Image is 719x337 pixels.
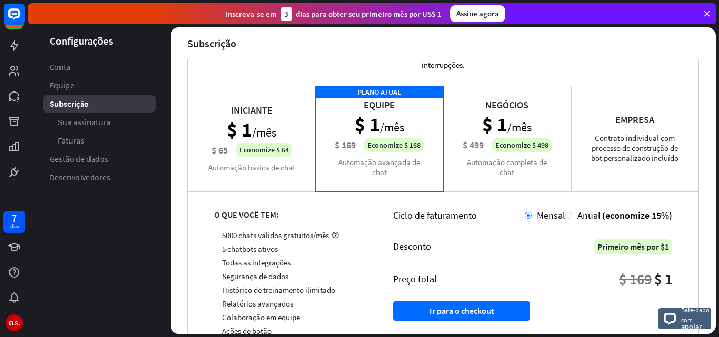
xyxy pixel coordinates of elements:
a: Sua assinatura [43,114,156,131]
a: Conta [43,58,156,76]
font: Anual [577,209,601,221]
a: Faturas [43,132,156,149]
button: Ir para o checkout [393,301,530,321]
font: Relatórios avançados [222,299,293,309]
font: 5 chatbots ativos [222,244,278,254]
a: Desenvolvedores [43,169,156,186]
font: Sua assinatura [58,117,111,127]
font: Equipe [49,80,74,90]
font: Subscrição [49,98,89,109]
button: Abra o widget de bate-papo do LiveChat [8,4,40,36]
font: dias [10,223,19,230]
font: O.S. [9,319,20,327]
font: Histórico de treinamento ilimitado [222,285,335,295]
a: 7 dias [3,211,25,233]
font: O QUE VOCÊ TEM: [214,209,278,220]
a: Gestão de dados [43,150,156,168]
font: Segurança de dados [222,271,288,281]
font: dias para obter seu primeiro mês por US$ 1 [296,9,442,19]
font: $ 1 [654,270,672,289]
font: 7 [12,211,17,224]
font: Desenvolvedores [49,172,111,182]
a: Equipe [43,77,156,94]
font: Subscrição [187,37,236,50]
font: Conta [49,62,71,72]
font: Gestão de dados [49,154,108,164]
font: (economize 15%) [602,209,672,221]
font: Ações de botão [222,326,272,336]
font: Primeiro mês por $1 [597,241,669,252]
font: Todas as integrações [222,258,291,268]
font: Ir para o checkout [430,305,494,316]
font: Inscreva-se em [226,9,277,19]
font: Ciclo de faturamento [393,209,477,221]
font: Preço total [393,273,437,285]
font: Mensal [537,209,565,221]
font: Colaboração em equipe [222,312,300,322]
font: $ 169 [619,270,652,289]
font: Desconto [393,240,431,252]
font: 3 [284,9,288,19]
font: 5000 chats válidos gratuitos/mês [222,230,329,240]
font: Assine agora [456,8,499,18]
font: Bate-papo com [681,306,710,324]
font: Configurações [49,34,113,47]
font: Faturas [58,135,84,146]
font: apoiar [681,322,702,331]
